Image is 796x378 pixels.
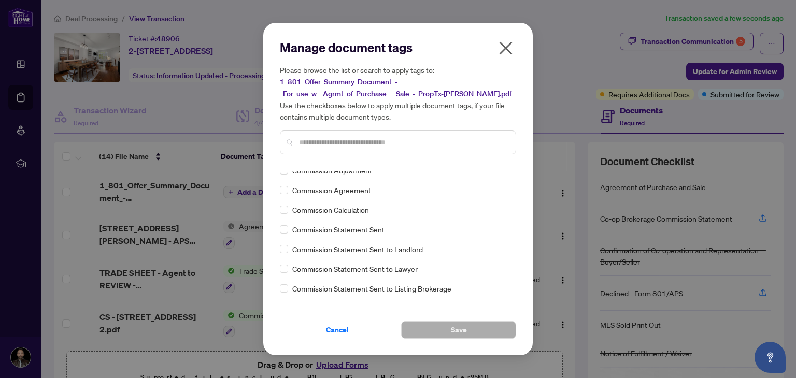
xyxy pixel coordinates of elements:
[292,283,451,294] span: Commission Statement Sent to Listing Brokerage
[292,204,369,215] span: Commission Calculation
[280,77,511,98] span: 1_801_Offer_Summary_Document_-_For_use_w__Agrmt_of_Purchase___Sale_-_PropTx-[PERSON_NAME].pdf
[280,321,395,339] button: Cancel
[292,224,385,235] span: Commission Statement Sent
[401,321,516,339] button: Save
[292,263,418,274] span: Commission Statement Sent to Lawyer
[280,64,516,122] h5: Please browse the list or search to apply tags to: Use the checkboxes below to apply multiple doc...
[292,243,423,255] span: Commission Statement Sent to Landlord
[755,342,786,373] button: Open asap
[497,40,514,56] span: close
[292,184,371,196] span: Commission Agreement
[326,322,349,338] span: Cancel
[280,39,516,56] h2: Manage document tags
